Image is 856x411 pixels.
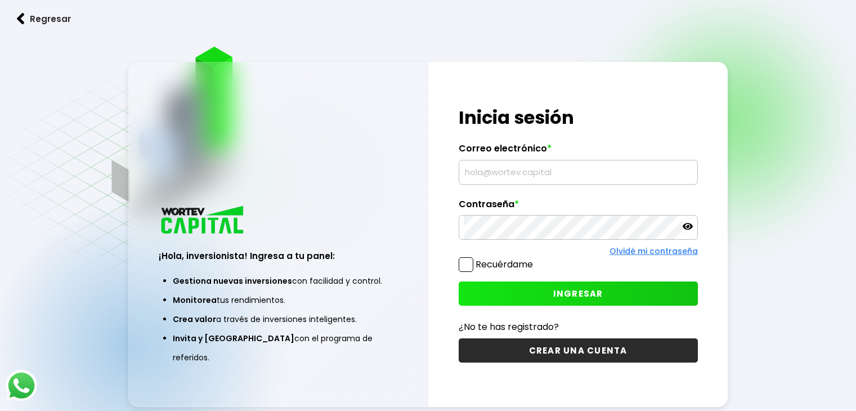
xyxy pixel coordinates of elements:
a: Olvidé mi contraseña [609,245,698,257]
h1: Inicia sesión [459,104,698,131]
label: Recuérdame [476,258,533,271]
span: Invita y [GEOGRAPHIC_DATA] [173,333,294,344]
button: CREAR UNA CUENTA [459,338,698,363]
li: con facilidad y control. [173,271,384,291]
img: flecha izquierda [17,13,25,25]
img: logos_whatsapp-icon.242b2217.svg [6,370,37,401]
li: con el programa de referidos. [173,329,384,367]
span: INGRESAR [553,288,603,300]
label: Contraseña [459,199,698,216]
span: Crea valor [173,314,216,325]
li: tus rendimientos. [173,291,384,310]
li: a través de inversiones inteligentes. [173,310,384,329]
span: Monitorea [173,294,217,306]
span: Gestiona nuevas inversiones [173,275,292,287]
h3: ¡Hola, inversionista! Ingresa a tu panel: [159,249,398,262]
input: hola@wortev.capital [464,160,693,184]
img: logo_wortev_capital [159,204,248,238]
p: ¿No te has registrado? [459,320,698,334]
a: ¿No te has registrado?CREAR UNA CUENTA [459,320,698,363]
label: Correo electrónico [459,143,698,160]
button: INGRESAR [459,282,698,306]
